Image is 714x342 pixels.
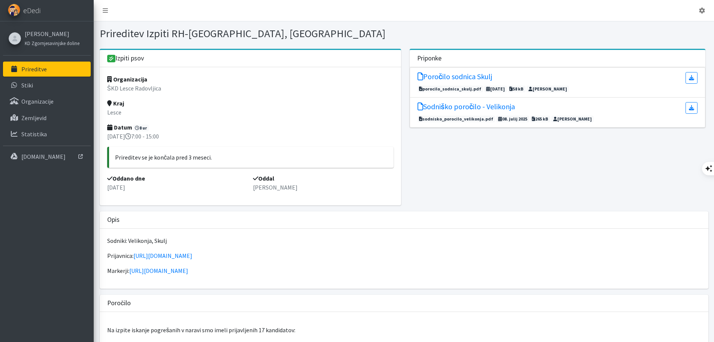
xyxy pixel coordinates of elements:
p: Statistika [21,130,47,138]
a: Sodniško poročilo - Velikonja [418,102,515,114]
span: porocilo_sodnica_skulj.pdf [418,86,483,92]
a: Zemljevid [3,110,91,125]
p: Prireditve [21,65,47,73]
strong: Kraj [107,99,124,107]
span: [DATE] [484,86,507,92]
span: 8 ur [133,125,149,131]
p: [DATE] [107,183,248,192]
span: [PERSON_NAME] [527,86,569,92]
small: KD Zgornjesavinjske doline [25,40,79,46]
p: Stiki [21,81,33,89]
a: [URL][DOMAIN_NAME] [129,267,188,274]
strong: Oddal [253,175,274,182]
p: Organizacije [21,98,54,105]
h3: Priponke [417,54,442,62]
h3: Poročilo [107,299,131,307]
a: Organizacije [3,94,91,109]
p: Prireditev se je končala pred 3 meseci. [115,153,388,162]
strong: Organizacija [107,75,147,83]
a: Poročilo sodnica Skulj [418,72,492,84]
p: Sodniki: Velikonja, Skulj [107,236,701,245]
span: eDedi [23,5,40,16]
p: Lesce [107,108,394,117]
h5: Sodniško poročilo - Velikonja [418,102,515,111]
a: [URL][DOMAIN_NAME] [133,252,192,259]
h3: Izpiti psov [107,54,144,63]
a: Prireditve [3,62,91,77]
a: Stiki [3,78,91,93]
span: 58 kB [508,86,526,92]
a: KD Zgornjesavinjske doline [25,38,79,47]
span: sodnisko_porocilo_velikonja.pdf [418,116,495,122]
p: Zemljevid [21,114,46,122]
span: [PERSON_NAME] [551,116,594,122]
p: Markerji: [107,266,701,275]
a: [PERSON_NAME] [25,29,79,38]
h5: Poročilo sodnica Skulj [418,72,492,81]
p: Prijavnica: [107,251,701,260]
p: Na izpite iskanje pogrešanih v naravi smo imeli prijavljenih 17 kandidatov: [107,325,701,334]
strong: Datum [107,124,132,131]
p: ŠKD Lesce Radovljica [107,84,394,93]
h3: Opis [107,216,120,224]
img: eDedi [8,4,20,16]
p: [PERSON_NAME] [253,183,394,192]
span: 265 kB [530,116,551,122]
p: [DOMAIN_NAME] [21,153,66,160]
span: 08. julij 2025 [496,116,529,122]
h1: Prireditev Izpiti RH-[GEOGRAPHIC_DATA], [GEOGRAPHIC_DATA] [100,27,401,40]
strong: Oddano dne [107,175,145,182]
a: [DOMAIN_NAME] [3,149,91,164]
p: [DATE] 7:00 - 15:00 [107,132,394,141]
a: Statistika [3,127,91,142]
